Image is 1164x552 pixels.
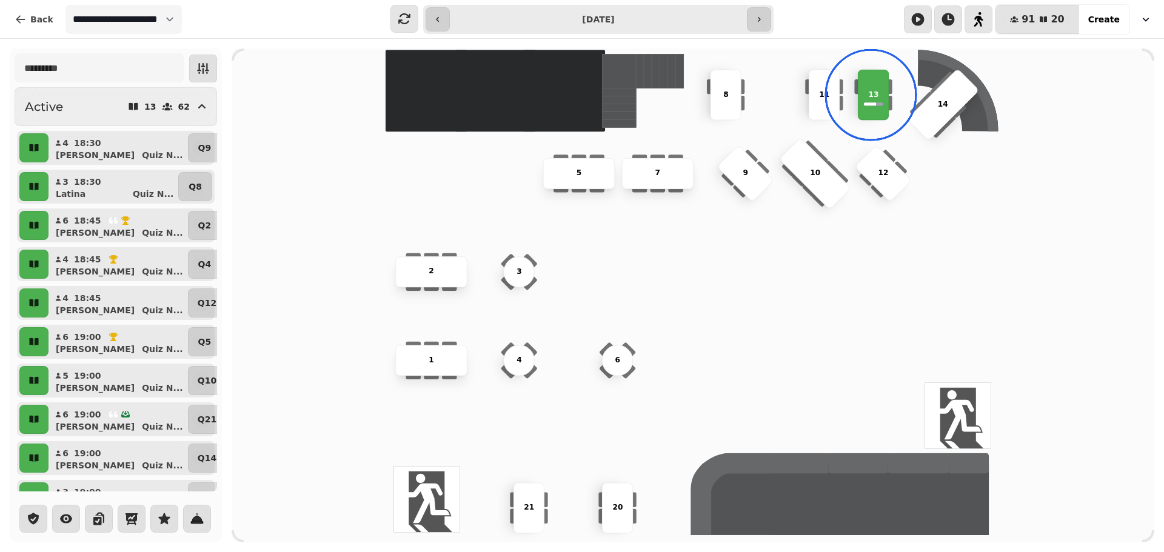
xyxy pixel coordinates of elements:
[144,102,156,111] p: 13
[5,5,63,34] button: Back
[74,408,101,421] p: 19:00
[819,89,829,100] p: 11
[51,405,186,434] button: 619:00[PERSON_NAME]Quiz N...
[810,168,820,179] p: 10
[62,370,69,382] p: 5
[74,486,101,498] p: 19:00
[51,288,186,318] button: 418:45[PERSON_NAME]Quiz N...
[188,211,222,240] button: Q2
[56,382,135,394] p: [PERSON_NAME]
[133,188,173,200] p: Quiz N ...
[743,168,748,179] p: 9
[56,227,135,239] p: [PERSON_NAME]
[198,336,212,348] p: Q5
[56,343,135,355] p: [PERSON_NAME]
[30,15,53,24] span: Back
[198,452,216,464] p: Q14
[51,366,186,395] button: 519:00[PERSON_NAME]Quiz N...
[198,374,216,387] p: Q10
[142,459,182,471] p: Quiz N ...
[198,413,216,425] p: Q21
[524,502,534,513] p: 21
[56,149,135,161] p: [PERSON_NAME]
[198,297,216,309] p: Q12
[178,102,190,111] p: 62
[51,327,186,356] button: 619:00[PERSON_NAME]Quiz N...
[62,176,69,188] p: 3
[74,137,101,149] p: 18:30
[142,149,182,161] p: Quiz N ...
[517,354,521,365] p: 4
[577,168,581,179] p: 5
[517,266,521,277] p: 3
[74,370,101,382] p: 19:00
[62,292,69,304] p: 4
[188,133,222,162] button: Q9
[51,444,186,473] button: 619:00[PERSON_NAME]Quiz N...
[51,482,186,511] button: 319:00
[56,459,135,471] p: [PERSON_NAME]
[51,250,186,279] button: 418:45[PERSON_NAME]Quiz N...
[188,366,227,395] button: Q10
[429,266,433,277] p: 2
[188,405,227,434] button: Q21
[25,98,63,115] h2: Active
[429,354,433,365] p: 1
[74,253,101,265] p: 18:45
[878,168,888,179] p: 12
[62,408,69,421] p: 6
[62,137,69,149] p: 4
[1088,15,1120,24] span: Create
[655,168,660,179] p: 7
[62,214,69,227] p: 6
[56,304,135,316] p: [PERSON_NAME]
[1079,5,1129,34] button: Create
[1022,15,1035,24] span: 91
[62,253,69,265] p: 4
[62,331,69,343] p: 6
[868,89,878,100] p: 13
[142,265,182,278] p: Quiz N ...
[142,421,182,433] p: Quiz N ...
[198,258,212,270] p: Q4
[51,211,186,240] button: 618:45[PERSON_NAME]Quiz N...
[62,486,69,498] p: 3
[995,5,1079,34] button: 9120
[1051,15,1064,24] span: 20
[142,227,182,239] p: Quiz N ...
[56,421,135,433] p: [PERSON_NAME]
[51,133,186,162] button: 418:30[PERSON_NAME]Quiz N...
[74,292,101,304] p: 18:45
[142,304,182,316] p: Quiz N ...
[74,447,101,459] p: 19:00
[188,482,227,511] button: Q11
[74,331,101,343] p: 19:00
[189,181,202,193] p: Q8
[198,142,212,154] p: Q9
[15,87,217,126] button: Active1362
[142,382,182,394] p: Quiz N ...
[198,219,212,231] p: Q2
[723,89,728,100] p: 8
[142,343,182,355] p: Quiz N ...
[62,447,69,459] p: 6
[74,176,101,188] p: 18:30
[612,502,623,513] p: 20
[615,354,620,365] p: 6
[938,99,948,110] p: 14
[56,188,85,200] p: Latina
[74,214,101,227] p: 18:45
[188,250,222,279] button: Q4
[198,491,216,503] p: Q11
[51,172,176,201] button: 318:30LatinaQuiz N...
[188,327,222,356] button: Q5
[56,265,135,278] p: [PERSON_NAME]
[178,172,212,201] button: Q8
[188,288,227,318] button: Q12
[188,444,227,473] button: Q14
